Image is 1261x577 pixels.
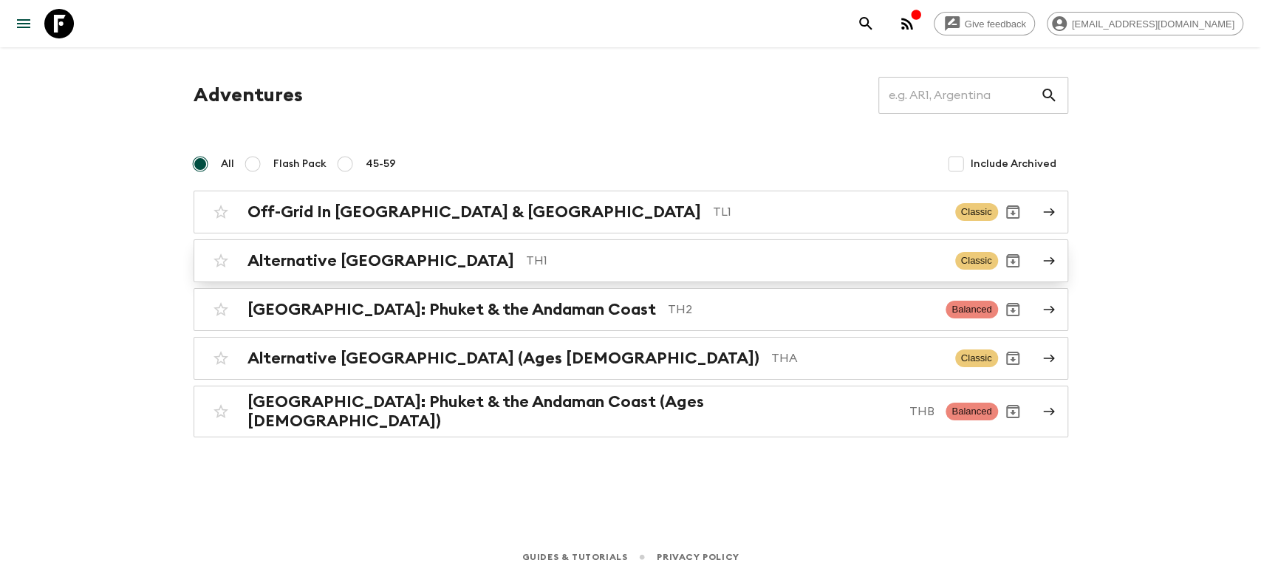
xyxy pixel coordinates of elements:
[955,252,998,270] span: Classic
[955,203,998,221] span: Classic
[998,397,1028,426] button: Archive
[526,252,943,270] p: TH1
[957,18,1034,30] span: Give feedback
[998,344,1028,373] button: Archive
[247,251,514,270] h2: Alternative [GEOGRAPHIC_DATA]
[1047,12,1243,35] div: [EMAIL_ADDRESS][DOMAIN_NAME]
[247,202,701,222] h2: Off-Grid In [GEOGRAPHIC_DATA] & [GEOGRAPHIC_DATA]
[9,9,38,38] button: menu
[946,301,997,318] span: Balanced
[998,197,1028,227] button: Archive
[713,203,943,221] p: TL1
[1064,18,1243,30] span: [EMAIL_ADDRESS][DOMAIN_NAME]
[194,239,1068,282] a: Alternative [GEOGRAPHIC_DATA]TH1ClassicArchive
[247,349,759,368] h2: Alternative [GEOGRAPHIC_DATA] (Ages [DEMOGRAPHIC_DATA])
[194,191,1068,233] a: Off-Grid In [GEOGRAPHIC_DATA] & [GEOGRAPHIC_DATA]TL1ClassicArchive
[522,549,627,565] a: Guides & Tutorials
[194,81,303,110] h1: Adventures
[657,549,739,565] a: Privacy Policy
[946,403,997,420] span: Balanced
[771,349,943,367] p: THA
[851,9,881,38] button: search adventures
[878,75,1040,116] input: e.g. AR1, Argentina
[998,246,1028,276] button: Archive
[247,392,898,431] h2: [GEOGRAPHIC_DATA]: Phuket & the Andaman Coast (Ages [DEMOGRAPHIC_DATA])
[909,403,934,420] p: THB
[194,386,1068,437] a: [GEOGRAPHIC_DATA]: Phuket & the Andaman Coast (Ages [DEMOGRAPHIC_DATA])THBBalancedArchive
[247,300,656,319] h2: [GEOGRAPHIC_DATA]: Phuket & the Andaman Coast
[971,157,1056,171] span: Include Archived
[955,349,998,367] span: Classic
[934,12,1035,35] a: Give feedback
[998,295,1028,324] button: Archive
[194,337,1068,380] a: Alternative [GEOGRAPHIC_DATA] (Ages [DEMOGRAPHIC_DATA])THAClassicArchive
[273,157,327,171] span: Flash Pack
[194,288,1068,331] a: [GEOGRAPHIC_DATA]: Phuket & the Andaman CoastTH2BalancedArchive
[668,301,934,318] p: TH2
[221,157,234,171] span: All
[366,157,396,171] span: 45-59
